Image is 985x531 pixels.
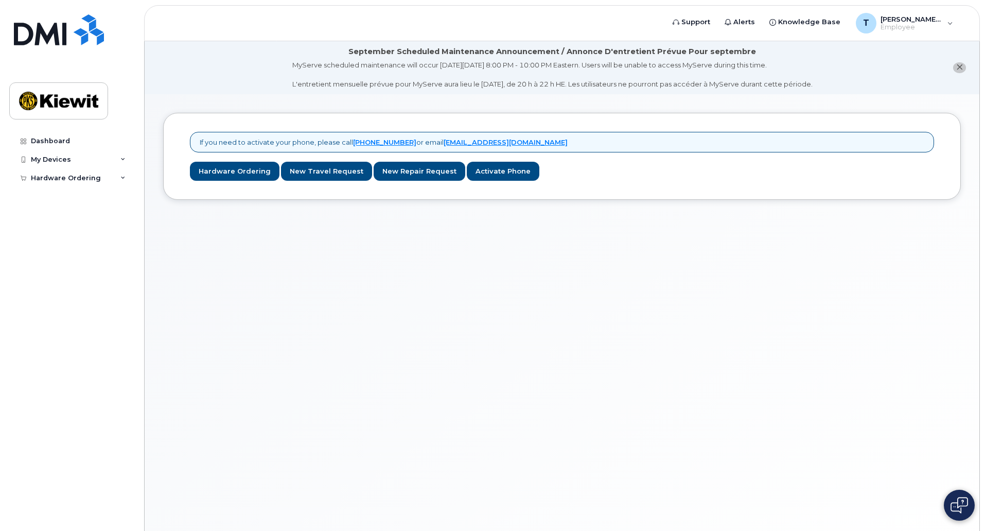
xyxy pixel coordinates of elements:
a: [EMAIL_ADDRESS][DOMAIN_NAME] [444,138,568,146]
a: Activate Phone [467,162,539,181]
a: [PHONE_NUMBER] [353,138,416,146]
img: Open chat [951,497,968,513]
div: September Scheduled Maintenance Announcement / Annonce D'entretient Prévue Pour septembre [348,46,756,57]
a: New Travel Request [281,162,372,181]
div: MyServe scheduled maintenance will occur [DATE][DATE] 8:00 PM - 10:00 PM Eastern. Users will be u... [292,60,813,89]
p: If you need to activate your phone, please call or email [200,138,568,147]
a: New Repair Request [374,162,465,181]
a: Hardware Ordering [190,162,279,181]
button: close notification [953,62,966,73]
